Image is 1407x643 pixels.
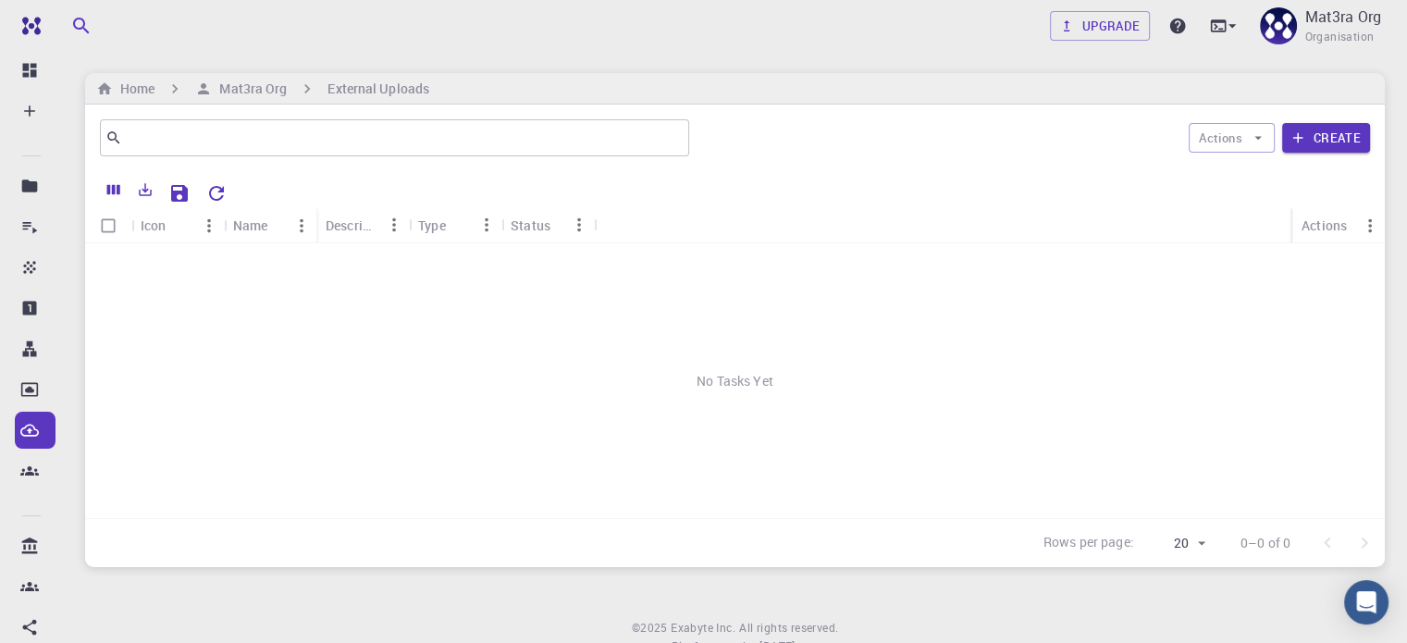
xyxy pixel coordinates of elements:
p: Rows per page: [1043,533,1134,554]
div: Actions [1302,207,1347,243]
div: Type [409,207,501,243]
button: Menu [379,210,409,240]
div: Status [501,207,594,243]
img: Mat3ra Org [1260,7,1297,44]
div: Actions [1292,207,1385,243]
h6: Mat3ra Org [212,79,287,99]
div: No Tasks Yet [85,243,1385,518]
h6: External Uploads [327,79,429,99]
button: Menu [1355,211,1385,241]
p: Mat3ra Org [1304,6,1381,28]
p: 0–0 of 0 [1240,534,1290,552]
img: logo [15,17,41,35]
div: Name [224,207,316,243]
button: Save Explorer Settings [161,175,198,212]
h6: Home [113,79,154,99]
button: Menu [472,210,501,240]
button: Export [130,175,161,204]
button: Create [1282,123,1370,153]
div: Status [511,207,550,243]
nav: breadcrumb [93,79,433,99]
span: © 2025 [632,619,671,637]
div: Icon [141,207,167,243]
span: Поддержка [30,13,130,30]
div: Name [233,207,268,243]
button: Menu [564,210,594,240]
span: Organisation [1304,28,1374,46]
button: Reset Explorer Settings [198,175,235,212]
span: Exabyte Inc. [671,620,735,635]
div: 20 [1142,530,1211,557]
div: Icon [131,207,224,243]
button: Menu [287,211,316,241]
button: Columns [98,175,130,204]
div: Description [316,207,409,243]
div: Open Intercom Messenger [1344,580,1388,624]
button: Actions [1189,123,1275,153]
button: Upgrade [1050,11,1151,41]
a: Exabyte Inc. [671,619,735,637]
div: Description [326,207,379,243]
button: Menu [194,211,224,241]
span: All rights reserved. [739,619,838,637]
div: Type [418,207,446,243]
